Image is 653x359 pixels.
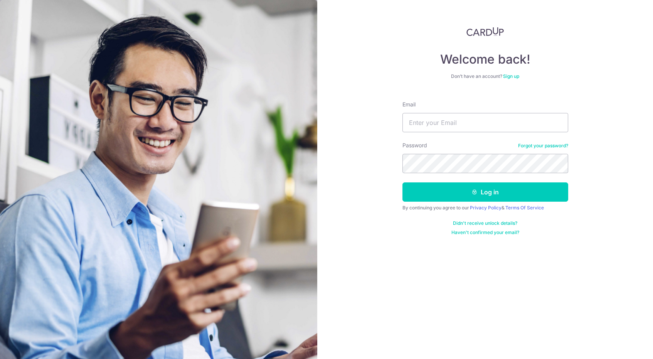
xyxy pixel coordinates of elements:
a: Terms Of Service [505,205,544,211]
div: By continuing you agree to our & [402,205,568,211]
a: Didn't receive unlock details? [453,220,517,226]
div: Don’t have an account? [402,73,568,79]
a: Sign up [503,73,519,79]
a: Forgot your password? [518,143,568,149]
label: Email [402,101,416,108]
a: Haven't confirmed your email? [451,229,519,236]
h4: Welcome back! [402,52,568,67]
button: Log in [402,182,568,202]
label: Password [402,142,427,149]
input: Enter your Email [402,113,568,132]
a: Privacy Policy [470,205,502,211]
img: CardUp Logo [466,27,504,36]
